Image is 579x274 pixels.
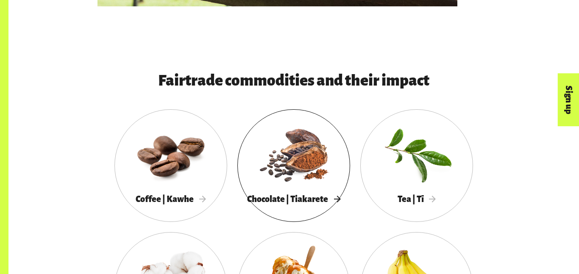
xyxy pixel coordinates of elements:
h3: Fairtrade commodities and their impact [97,72,490,89]
a: Tea | Tī [360,109,473,222]
a: Coffee | Kawhe [114,109,227,222]
span: Tea | Tī [398,194,436,204]
span: Coffee | Kawhe [136,194,206,204]
span: Chocolate | Tiakarete [247,194,340,204]
a: Chocolate | Tiakarete [237,109,350,222]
